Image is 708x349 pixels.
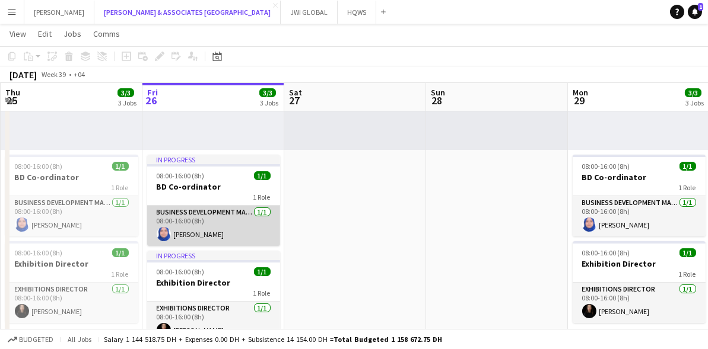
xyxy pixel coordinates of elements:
[39,70,69,79] span: Week 39
[118,98,136,107] div: 3 Jobs
[5,283,138,323] app-card-role: Exhibitions Director1/108:00-16:00 (8h)[PERSON_NAME]
[431,87,445,98] span: Sun
[573,283,706,323] app-card-role: Exhibitions Director1/108:00-16:00 (8h)[PERSON_NAME]
[59,26,86,41] a: Jobs
[679,270,696,278] span: 1 Role
[573,258,706,269] h3: Exhibition Director
[573,241,706,323] app-job-card: 08:00-16:00 (8h)1/1Exhibition Director1 RoleExhibitions Director1/108:00-16:00 (8h)[PERSON_NAME]
[334,335,442,344] span: Total Budgeted 1 158 672.75 DH
[254,267,271,276] span: 1/1
[253,289,271,297] span: 1 Role
[65,335,94,344] span: All jobs
[685,98,704,107] div: 3 Jobs
[19,335,53,344] span: Budgeted
[573,196,706,236] app-card-role: Business Development Manager1/108:00-16:00 (8h)[PERSON_NAME]
[573,172,706,182] h3: BD Co-ordinator
[147,155,280,164] div: In progress
[33,26,56,41] a: Edit
[573,87,588,98] span: Mon
[680,248,696,257] span: 1/1
[253,193,271,201] span: 1 Role
[429,94,445,107] span: 28
[93,28,120,39] span: Comms
[9,28,26,39] span: View
[147,302,280,342] app-card-role: Exhibitions Director1/108:00-16:00 (8h)[PERSON_NAME]
[145,94,158,107] span: 26
[5,241,138,323] app-job-card: 08:00-16:00 (8h)1/1Exhibition Director1 RoleExhibitions Director1/108:00-16:00 (8h)[PERSON_NAME]
[112,248,129,257] span: 1/1
[573,155,706,236] app-job-card: 08:00-16:00 (8h)1/1BD Co-ordinator1 RoleBusiness Development Manager1/108:00-16:00 (8h)[PERSON_NAME]
[147,87,158,98] span: Fri
[679,183,696,192] span: 1 Role
[259,88,276,97] span: 3/3
[582,248,630,257] span: 08:00-16:00 (8h)
[685,88,701,97] span: 3/3
[112,162,129,171] span: 1/1
[64,28,81,39] span: Jobs
[147,155,280,246] app-job-card: In progress08:00-16:00 (8h)1/1BD Co-ordinator1 RoleBusiness Development Manager1/108:00-16:00 (8h...
[4,94,20,107] span: 25
[688,5,702,19] a: 1
[147,251,280,342] app-job-card: In progress08:00-16:00 (8h)1/1Exhibition Director1 RoleExhibitions Director1/108:00-16:00 (8h)[PE...
[104,335,442,344] div: Salary 1 144 518.75 DH + Expenses 0.00 DH + Subsistence 14 154.00 DH =
[680,162,696,171] span: 1/1
[157,267,205,276] span: 08:00-16:00 (8h)
[147,277,280,288] h3: Exhibition Director
[571,94,588,107] span: 29
[15,248,63,257] span: 08:00-16:00 (8h)
[5,155,138,236] app-job-card: 08:00-16:00 (8h)1/1BD Co-ordinator1 RoleBusiness Development Manager1/108:00-16:00 (8h)[PERSON_NAME]
[698,3,703,11] span: 1
[5,172,138,182] h3: BD Co-ordinator
[157,171,205,180] span: 08:00-16:00 (8h)
[118,88,134,97] span: 3/3
[289,87,302,98] span: Sat
[254,171,271,180] span: 1/1
[582,162,630,171] span: 08:00-16:00 (8h)
[24,1,94,24] button: [PERSON_NAME]
[15,162,63,171] span: 08:00-16:00 (8h)
[88,26,125,41] a: Comms
[338,1,376,24] button: HQWS
[94,1,281,24] button: [PERSON_NAME] & ASSOCIATES [GEOGRAPHIC_DATA]
[260,98,278,107] div: 3 Jobs
[112,270,129,278] span: 1 Role
[147,181,280,192] h3: BD Co-ordinator
[5,258,138,269] h3: Exhibition Director
[74,70,85,79] div: +04
[281,1,338,24] button: JWI GLOBAL
[147,206,280,246] app-card-role: Business Development Manager1/108:00-16:00 (8h)[PERSON_NAME]
[9,69,37,81] div: [DATE]
[5,26,31,41] a: View
[5,87,20,98] span: Thu
[6,333,55,346] button: Budgeted
[112,183,129,192] span: 1 Role
[5,196,138,236] app-card-role: Business Development Manager1/108:00-16:00 (8h)[PERSON_NAME]
[147,251,280,260] div: In progress
[38,28,52,39] span: Edit
[287,94,302,107] span: 27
